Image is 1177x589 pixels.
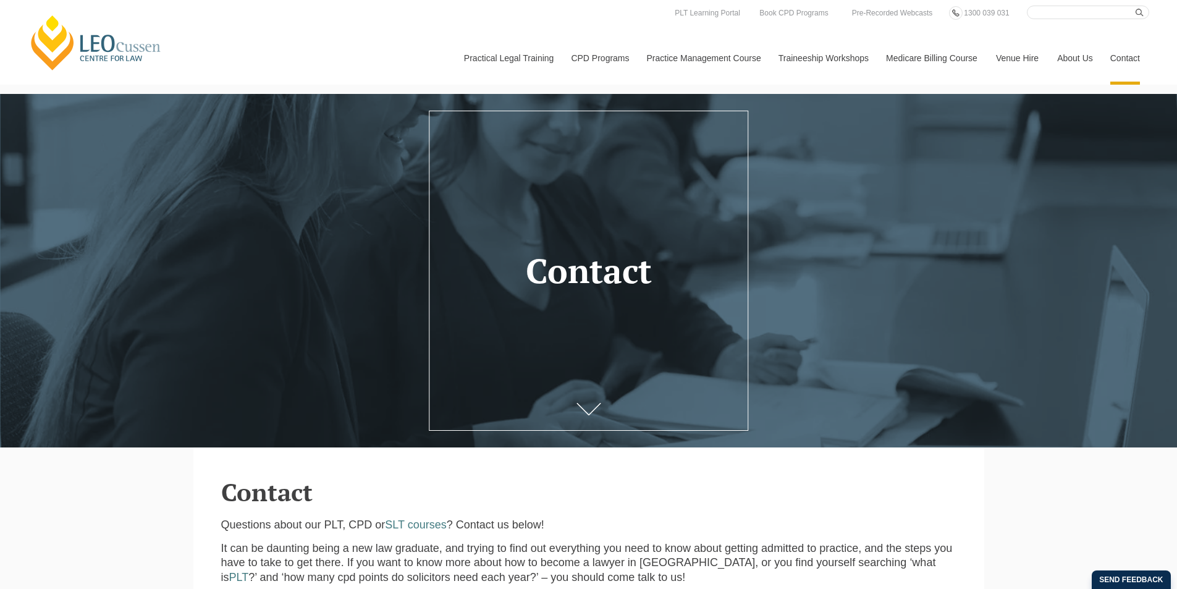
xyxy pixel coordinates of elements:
a: Book CPD Programs [756,6,831,20]
a: Practice Management Course [638,32,769,85]
a: PLT Learning Portal [672,6,743,20]
h1: Contact [447,252,730,290]
a: CPD Programs [562,32,637,85]
a: Pre-Recorded Webcasts [849,6,936,20]
a: PLT [229,571,249,583]
a: 1300 039 031 [961,6,1012,20]
a: [PERSON_NAME] Centre for Law [28,14,164,72]
p: Questions about our PLT, CPD or ? Contact us below! [221,518,956,532]
h2: Contact [221,478,956,506]
span: 1300 039 031 [964,9,1009,17]
a: Venue Hire [987,32,1048,85]
a: Practical Legal Training [455,32,562,85]
p: It can be daunting being a new law graduate, and trying to find out everything you need to know a... [221,541,956,585]
a: About Us [1048,32,1101,85]
a: Medicare Billing Course [877,32,987,85]
a: SLT courses [385,519,446,531]
a: Traineeship Workshops [769,32,877,85]
a: Contact [1101,32,1149,85]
